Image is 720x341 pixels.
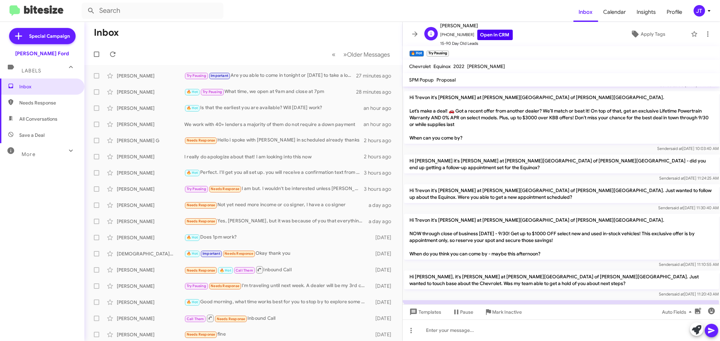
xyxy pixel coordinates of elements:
a: Special Campaign [9,28,76,44]
div: [PERSON_NAME] [117,267,184,273]
span: said at [672,291,684,297]
span: 🔥 Hot [187,170,198,175]
div: [DATE] [370,283,397,289]
div: an hour ago [364,121,397,128]
span: Special Campaign [29,33,70,39]
span: Try Pausing [187,73,206,78]
div: I really do apologize about that! I am looking into this now [184,153,364,160]
span: 🔥 Hot [187,235,198,240]
span: Call Them [187,317,204,321]
span: Call Them [236,268,253,273]
span: [PERSON_NAME] [441,22,513,30]
span: Inbox [19,83,77,90]
div: [PERSON_NAME] [117,89,184,95]
div: [PERSON_NAME] [117,234,184,241]
p: Hi [PERSON_NAME] it's [PERSON_NAME] at [PERSON_NAME][GEOGRAPHIC_DATA] of [PERSON_NAME][GEOGRAPHIC... [404,155,719,174]
span: Sender [DATE] 11:20:43 AM [659,291,719,297]
span: Needs Response [187,219,215,223]
span: said at [671,205,683,210]
div: [DATE] [370,299,397,306]
button: Auto Fields [657,306,700,318]
span: Chevrolet [409,63,431,69]
div: [PERSON_NAME] [117,283,184,289]
span: 15-90 Day Old Leads [441,40,513,47]
div: [PERSON_NAME] [117,72,184,79]
span: SPM Popup [409,77,434,83]
button: Next [340,48,394,61]
span: Sender [DATE] 11:30:40 AM [658,205,719,210]
span: Labels [22,68,41,74]
div: Okay thank you [184,250,370,257]
div: [DATE] [370,315,397,322]
div: What time, we open at 9am and close at 7pm [184,88,356,96]
div: [PERSON_NAME] [117,218,184,225]
span: Needs Response [187,268,215,273]
div: 2 hours ago [364,137,397,144]
span: Needs Response [187,138,215,143]
p: Hi [PERSON_NAME], it's [PERSON_NAME] at [PERSON_NAME][GEOGRAPHIC_DATA] of [PERSON_NAME][GEOGRAPHI... [404,271,719,289]
span: « [332,50,336,59]
span: Try Pausing [187,187,206,191]
span: 🔥 Hot [220,268,231,273]
div: 27 minutes ago [356,72,397,79]
div: Yes, [PERSON_NAME], but it was because of you that everything went well. I noticed that you had t... [184,217,369,225]
div: Does 1pm work? [184,234,370,241]
span: All Conversations [19,116,57,122]
span: said at [670,146,682,151]
button: Apply Tags [608,28,688,40]
div: [PERSON_NAME] Ford [16,50,69,57]
span: Pause [460,306,474,318]
span: Equinox [434,63,451,69]
span: Needs Response [211,284,239,288]
div: Hello i spoke with [PERSON_NAME] in scheduled already thanks [184,136,364,144]
span: Templates [408,306,442,318]
div: [PERSON_NAME] [117,202,184,209]
span: Important [211,73,228,78]
button: Previous [328,48,340,61]
div: [DEMOGRAPHIC_DATA][PERSON_NAME] [117,250,184,257]
p: Hi Trevon it's [PERSON_NAME] at [PERSON_NAME][GEOGRAPHIC_DATA] of [PERSON_NAME][GEOGRAPHIC_DATA].... [404,214,719,260]
span: said at [672,176,684,181]
div: a day ago [369,202,397,209]
div: [PERSON_NAME] [117,153,184,160]
a: Inbox [574,2,598,22]
div: 3 hours ago [364,186,397,192]
span: Needs Response [211,187,239,191]
span: Important [203,251,220,256]
a: Calendar [598,2,632,22]
div: [PERSON_NAME] [117,315,184,322]
small: 🔥 Hot [409,51,424,57]
span: Sender [DATE] 11:10:55 AM [659,262,719,267]
button: JT [688,5,713,17]
span: said at [672,262,684,267]
span: Needs Response [187,203,215,207]
p: Hi Trevon it's [PERSON_NAME] at [PERSON_NAME][GEOGRAPHIC_DATA] of [PERSON_NAME][GEOGRAPHIC_DATA].... [404,184,719,203]
span: 🔥 Hot [187,300,198,304]
a: Insights [632,2,662,22]
div: [PERSON_NAME] [117,105,184,112]
div: 3 hours ago [364,169,397,176]
span: Try Pausing [203,90,222,94]
button: Mark Inactive [479,306,528,318]
a: Profile [662,2,688,22]
nav: Page navigation example [328,48,394,61]
span: Apply Tags [641,28,665,40]
div: [PERSON_NAME] [117,299,184,306]
div: [DATE] [370,267,397,273]
div: [PERSON_NAME] [117,121,184,128]
span: Needs Response [217,317,245,321]
div: I am but. I wouldn't be interested unless [PERSON_NAME] puts the rebate back on. It was 9500. I c... [184,185,364,193]
span: Mark Inactive [492,306,522,318]
div: Not yet need more income or co signer, I have a co signer [184,201,369,209]
div: I'm traveling until next week. A dealer will be my 3rd choice. I'm going to try and sell on my ow... [184,282,370,290]
input: Search [82,3,223,19]
span: Sender [DATE] 10:03:40 AM [657,146,719,151]
span: Sender [DATE] 11:24:25 AM [659,176,719,181]
span: Save a Deal [19,132,45,138]
div: a day ago [369,218,397,225]
div: Inbound Call [184,314,370,322]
